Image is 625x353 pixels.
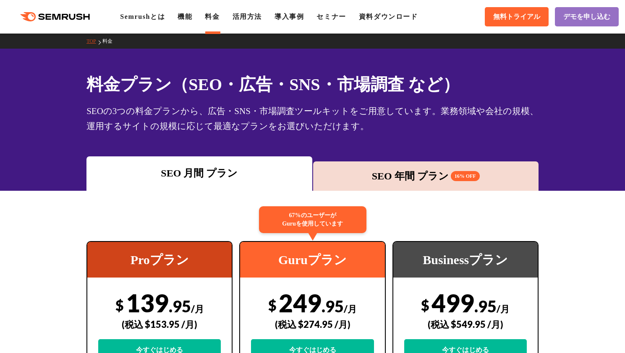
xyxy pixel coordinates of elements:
h1: 料金プラン（SEO・広告・SNS・市場調査 など） [86,72,539,97]
a: 料金 [205,13,220,20]
span: .95 [474,296,497,316]
a: 料金 [102,38,119,44]
span: 無料トライアル [493,13,540,21]
div: Guruプラン [240,242,384,278]
div: Businessプラン [393,242,538,278]
div: 67%のユーザーが Guruを使用しています [259,206,366,233]
div: (税込 $153.95 /月) [98,309,221,339]
div: Proプラン [87,242,232,278]
div: (税込 $274.95 /月) [251,309,374,339]
a: デモを申し込む [555,7,619,26]
a: 機能 [178,13,192,20]
span: デモを申し込む [563,13,610,21]
span: $ [115,296,124,314]
span: $ [421,296,429,314]
span: .95 [169,296,191,316]
span: /月 [344,303,357,314]
a: 活用方法 [233,13,262,20]
div: (税込 $549.95 /月) [404,309,527,339]
span: 16% OFF [451,171,480,181]
a: Semrushとは [120,13,165,20]
span: .95 [322,296,344,316]
a: 資料ダウンロード [359,13,418,20]
a: 導入事例 [275,13,304,20]
div: SEO 年間 プラン [317,169,534,184]
div: SEOの3つの料金プランから、広告・SNS・市場調査ツールキットをご用意しています。業務領域や会社の規模、運用するサイトの規模に応じて最適なプランをお選びいただけます。 [86,104,539,134]
a: TOP [86,38,102,44]
a: セミナー [316,13,346,20]
span: /月 [191,303,204,314]
div: SEO 月間 プラン [91,166,308,181]
a: 無料トライアル [485,7,549,26]
span: $ [268,296,277,314]
span: /月 [497,303,510,314]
